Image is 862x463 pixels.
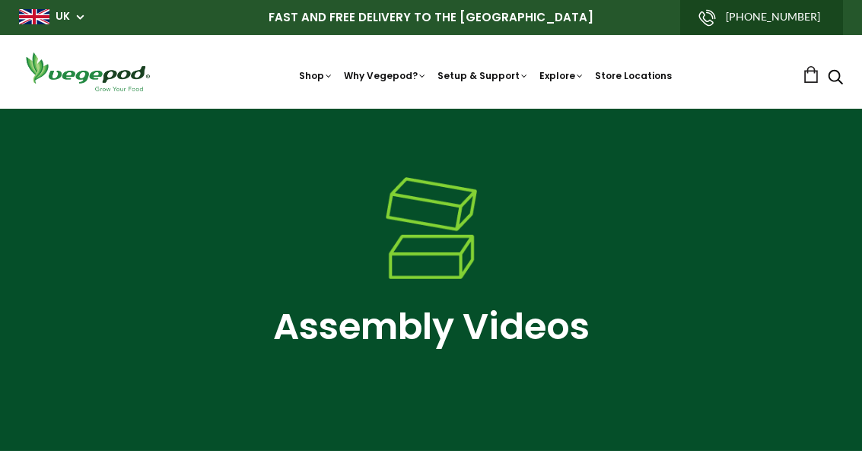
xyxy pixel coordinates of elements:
[828,71,843,87] a: Search
[19,9,49,24] img: gb_large.png
[56,9,70,24] a: UK
[386,177,477,279] img: Events icon
[437,69,529,82] a: Setup & Support
[299,69,333,82] a: Shop
[19,300,843,354] h1: Assembly Videos
[539,69,584,82] a: Explore
[344,69,427,82] a: Why Vegepod?
[19,50,156,94] img: Vegepod
[595,69,672,82] a: Store Locations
